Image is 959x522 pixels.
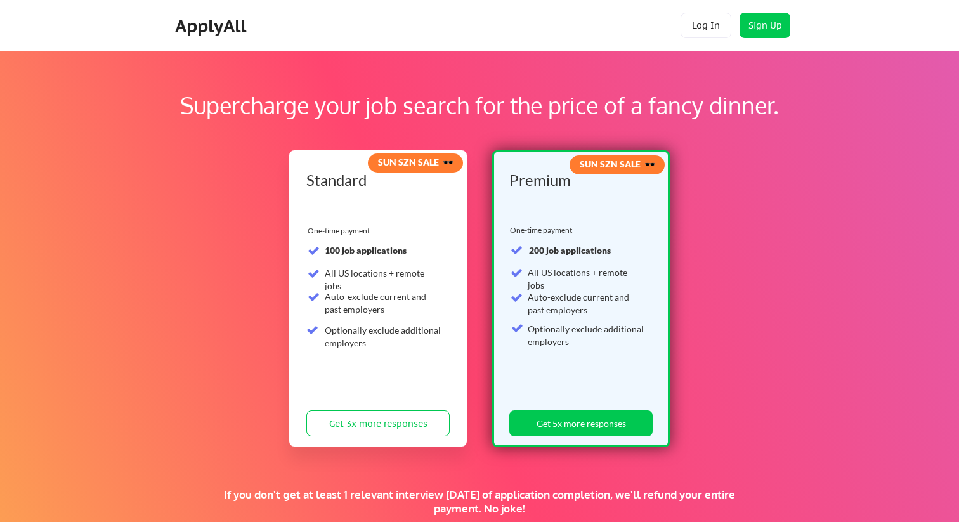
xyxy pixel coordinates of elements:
[509,173,648,188] div: Premium
[378,157,453,167] strong: SUN SZN SALE 🕶️
[510,225,576,235] div: One-time payment
[306,410,450,436] button: Get 3x more responses
[509,410,653,436] button: Get 5x more responses
[325,290,442,315] div: Auto-exclude current and past employers
[681,13,731,38] button: Log In
[740,13,790,38] button: Sign Up
[325,245,407,256] strong: 100 job applications
[306,173,445,188] div: Standard
[81,88,878,122] div: Supercharge your job search for the price of a fancy dinner.
[308,226,374,236] div: One-time payment
[175,15,250,37] div: ApplyAll
[325,267,442,292] div: All US locations + remote jobs
[528,323,645,348] div: Optionally exclude additional employers
[529,245,611,256] strong: 200 job applications
[528,266,645,291] div: All US locations + remote jobs
[220,488,739,516] div: If you don't get at least 1 relevant interview [DATE] of application completion, we'll refund you...
[580,159,655,169] strong: SUN SZN SALE 🕶️
[528,291,645,316] div: Auto-exclude current and past employers
[325,324,442,349] div: Optionally exclude additional employers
